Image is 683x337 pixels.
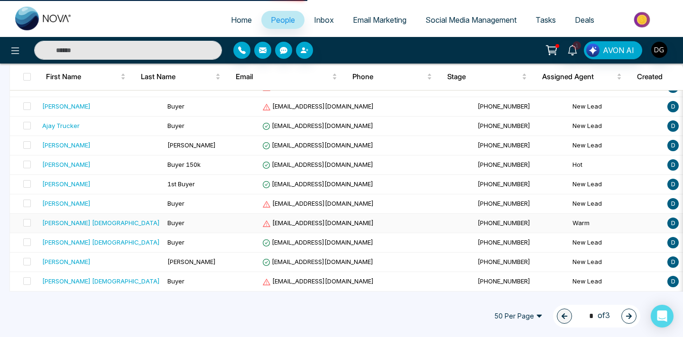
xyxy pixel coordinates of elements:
span: of 3 [583,310,610,322]
span: [EMAIL_ADDRESS][DOMAIN_NAME] [262,238,373,246]
td: New Lead [569,117,664,136]
td: New Lead [569,136,664,155]
a: Tasks [526,11,565,29]
span: [PHONE_NUMBER] [478,238,530,246]
a: Home [222,11,261,29]
th: Email [228,64,345,90]
span: First Name [46,71,119,82]
span: 1 [572,41,581,50]
a: 1 [561,41,584,58]
span: Buyer 150k [167,161,201,168]
td: New Lead [569,175,664,194]
span: [PERSON_NAME] [167,258,216,265]
span: Inbox [314,15,334,25]
td: Warm [569,214,664,233]
span: [PHONE_NUMBER] [478,141,530,149]
span: [EMAIL_ADDRESS][DOMAIN_NAME] [262,83,374,91]
a: Inbox [305,11,343,29]
span: 50 Per Page [488,309,549,324]
span: D [667,179,679,190]
span: [EMAIL_ADDRESS][DOMAIN_NAME] [262,141,373,149]
span: People [271,15,295,25]
div: Open Intercom Messenger [651,305,674,328]
th: First Name [38,64,133,90]
div: [PERSON_NAME] [DEMOGRAPHIC_DATA] [42,237,160,247]
span: Buyer [167,238,185,246]
span: Buyer [167,277,185,285]
span: 1st Buyer [167,180,195,188]
span: [PHONE_NUMBER] [478,277,530,285]
div: [PERSON_NAME] [42,101,91,111]
td: New Lead [569,253,664,272]
th: Last Name [133,64,228,90]
span: D [667,198,679,209]
span: Buyer [167,200,185,207]
div: [PERSON_NAME] [42,199,91,208]
span: [PHONE_NUMBER] [478,161,530,168]
span: [PHONE_NUMBER] [478,122,530,129]
span: Home [231,15,252,25]
td: New Lead [569,272,664,291]
span: [PERSON_NAME] [167,141,216,149]
img: Lead Flow [586,44,600,57]
span: D [667,101,679,112]
span: Stage [447,71,520,82]
th: Assigned Agent [535,64,629,90]
span: Buyer [167,122,185,129]
span: Email [236,71,330,82]
td: New Lead [569,194,664,214]
div: [PERSON_NAME] [42,140,91,150]
div: [PERSON_NAME] [DEMOGRAPHIC_DATA] [42,218,160,228]
div: [PERSON_NAME] [42,257,91,266]
span: [PHONE_NUMBER] [478,258,530,265]
span: D [667,120,679,132]
span: [EMAIL_ADDRESS][DOMAIN_NAME] [262,161,373,168]
span: Last Name [141,71,213,82]
span: [EMAIL_ADDRESS][DOMAIN_NAME] [262,258,373,265]
span: Phone [352,71,425,82]
span: [EMAIL_ADDRESS][DOMAIN_NAME] [262,102,374,110]
span: [PHONE_NUMBER] [478,180,530,188]
td: New Lead [569,97,664,117]
span: [PHONE_NUMBER] [478,219,530,227]
span: [EMAIL_ADDRESS][DOMAIN_NAME] [262,219,374,227]
div: [PERSON_NAME] [42,179,91,189]
th: Stage [440,64,535,90]
span: [EMAIL_ADDRESS][DOMAIN_NAME] [262,180,373,188]
span: D [667,159,679,171]
td: New Lead [569,233,664,253]
span: [PHONE_NUMBER] [478,200,530,207]
span: Buyer [167,219,185,227]
span: D [667,218,679,229]
img: Market-place.gif [609,9,677,30]
a: Email Marketing [343,11,416,29]
span: [EMAIL_ADDRESS][DOMAIN_NAME] [262,200,374,207]
span: D [667,237,679,248]
span: AVON AI [603,45,634,56]
th: Phone [345,64,440,90]
span: Tasks [535,15,556,25]
span: Assigned Agent [542,71,615,82]
span: Deals [575,15,594,25]
span: Social Media Management [425,15,517,25]
div: [PERSON_NAME] [DEMOGRAPHIC_DATA] [42,276,160,286]
span: D [667,276,679,287]
span: [EMAIL_ADDRESS][DOMAIN_NAME] [262,277,374,285]
a: Deals [565,11,604,29]
a: Social Media Management [416,11,526,29]
span: D [667,140,679,151]
span: D [667,256,679,268]
button: AVON AI [584,41,642,59]
span: Buyer [167,102,185,110]
div: Ajay Trucker [42,121,80,130]
img: User Avatar [651,42,667,58]
a: People [261,11,305,29]
td: Hot [569,155,664,175]
div: [PERSON_NAME] [42,160,91,169]
img: Nova CRM Logo [15,7,72,30]
span: Email Marketing [353,15,406,25]
span: [PHONE_NUMBER] [478,102,530,110]
span: [EMAIL_ADDRESS][DOMAIN_NAME] [262,122,373,129]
